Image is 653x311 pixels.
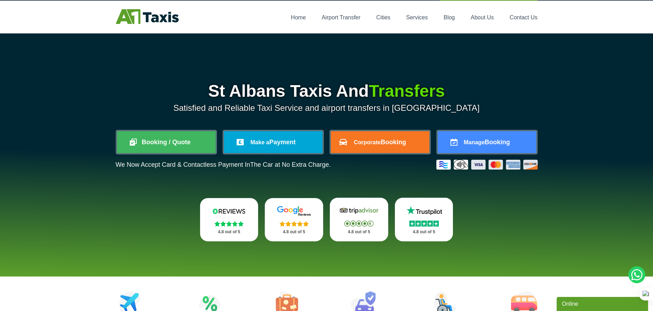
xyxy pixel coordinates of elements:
img: Trustpilot [403,205,445,216]
img: Stars [215,221,244,227]
a: Home [291,14,306,20]
a: Contact Us [510,14,537,20]
img: Stars [280,221,309,227]
span: Corporate [354,139,380,145]
img: Reviews.io [208,206,250,216]
p: Satisfied and Reliable Taxi Service and airport transfers in [GEOGRAPHIC_DATA] [116,103,538,113]
a: Services [406,14,428,20]
a: Reviews.io Stars 4.8 out of 5 [200,198,258,241]
img: Credit And Debit Cards [436,160,538,170]
a: Booking / Quote [117,131,216,153]
a: Airport Transfer [322,14,360,20]
h1: St Albans Taxis And [116,83,538,100]
p: 4.8 out of 5 [208,228,251,236]
span: The Car at No Extra Charge. [250,161,331,168]
p: We Now Accept Card & Contactless Payment In [116,161,331,169]
iframe: chat widget [557,296,649,311]
a: Make aPayment [224,131,322,153]
img: Stars [344,221,373,227]
p: 4.8 out of 5 [403,228,446,236]
img: Stars [409,221,439,227]
img: Tripadvisor [338,205,380,216]
a: Blog [443,14,455,20]
p: 4.8 out of 5 [273,228,315,236]
a: ManageBooking [438,131,536,153]
span: Transfers [369,82,445,100]
a: Tripadvisor Stars 4.8 out of 5 [330,198,388,241]
a: CorporateBooking [331,131,429,153]
a: Trustpilot Stars 4.8 out of 5 [395,198,453,241]
a: Cities [376,14,390,20]
span: Make a [250,139,269,145]
a: Google Stars 4.8 out of 5 [265,198,323,241]
img: Google [273,206,315,216]
span: Manage [464,139,485,145]
p: 4.8 out of 5 [338,228,380,236]
img: A1 Taxis St Albans LTD [116,9,179,24]
a: About Us [471,14,494,20]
